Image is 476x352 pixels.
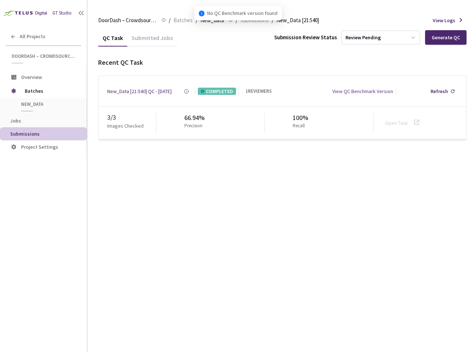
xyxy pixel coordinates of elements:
[172,16,194,24] a: Batches
[21,144,58,150] span: Project Settings
[21,74,42,80] span: Overview
[385,120,408,126] a: Open Task
[199,11,204,16] span: info-circle
[276,16,319,25] span: New_Data [21:540]
[107,113,156,122] div: 3 / 3
[198,88,236,95] div: COMPLETED
[184,113,205,123] div: 66.94%
[107,122,144,129] p: Images Checked
[98,16,157,25] span: DoorDash – Crowdsource Catalog Annotation
[98,34,127,47] div: QC Task
[107,88,172,95] a: New_Data [21:540] QC - [DATE]
[20,33,45,40] span: All Projects
[169,16,171,25] li: /
[345,34,381,41] div: Review Pending
[432,35,460,40] div: Generate QC
[21,101,75,107] span: New_data
[98,58,467,67] div: Recent QC Task
[293,113,308,123] div: 100%
[332,88,393,95] div: View QC Benchmark Version
[431,88,448,95] div: Refresh
[25,84,75,98] span: Batches
[52,10,72,17] div: GT Studio
[127,34,177,47] div: Submitted Jobs
[10,131,40,137] span: Submissions
[239,16,270,24] a: Submissions
[173,16,193,25] span: Batches
[184,123,203,129] p: Precision
[433,17,455,24] span: View Logs
[196,16,197,25] li: /
[10,117,21,124] span: Jobs
[274,33,337,41] div: Submission Review Status
[207,9,277,17] span: No QC Benchmark version found
[245,88,272,95] div: 1 REVIEWERS
[12,53,77,59] span: DoorDash – Crowdsource Catalog Annotation
[293,123,305,129] p: Recall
